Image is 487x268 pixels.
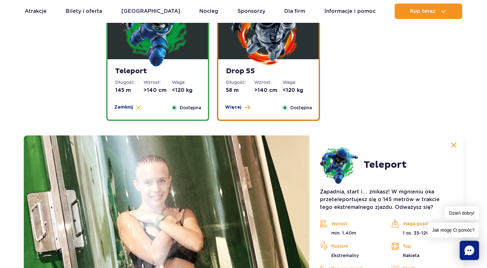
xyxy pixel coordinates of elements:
[225,104,250,111] button: Więcej
[391,241,453,251] p: Typ
[172,87,200,94] dd: <120 kg
[144,79,172,85] dt: Wzrost:
[114,104,141,111] button: Zamknij
[324,4,376,19] a: Informacje i pomoc
[199,4,218,19] a: Nocleg
[363,159,407,171] h2: Teleport
[445,206,479,220] span: Dzień dobry!
[115,79,144,85] dt: Długość:
[238,4,265,19] a: Sponsorzy
[395,4,462,19] button: Kup teraz
[225,104,241,111] span: Więcej
[320,230,381,236] p: min. 1.40m
[121,4,180,19] a: [GEOGRAPHIC_DATA]
[172,79,200,85] dt: Waga:
[391,219,453,228] p: Waga gościa
[254,87,283,94] dd: >140 cm
[284,4,305,19] a: Dla firm
[226,67,311,76] strong: Drop 55
[410,8,435,14] span: Kup teraz
[254,79,283,85] dt: Wzrost:
[320,146,358,184] img: 683e9e16b5164260818783.png
[391,252,453,259] p: Rakieta
[226,79,254,85] dt: Długość:
[283,87,311,94] dd: <120 kg
[391,230,453,236] p: 1 os. 35-120 kg
[320,252,381,259] p: Ekstremalny
[144,87,172,94] dd: >140 cm
[320,241,381,251] p: Poziom
[283,79,311,85] dt: Waga:
[460,241,479,260] div: Chat
[114,104,133,111] span: Zamknij
[290,104,312,111] span: Dostępna
[427,223,479,237] span: Jak mogę Ci pomóc?
[115,87,144,94] dd: 145 m
[180,104,201,111] span: Dostępna
[320,188,453,211] p: Zapadnia, start i… znikasz! W mgnieniu oka przeteleportujesz się o 145 metrów w trakcie tego ekst...
[226,87,254,94] dd: 58 m
[115,67,200,76] strong: Teleport
[320,219,381,228] p: Wzrost
[25,4,47,19] a: Atrakcje
[66,4,102,19] a: Bilety i oferta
